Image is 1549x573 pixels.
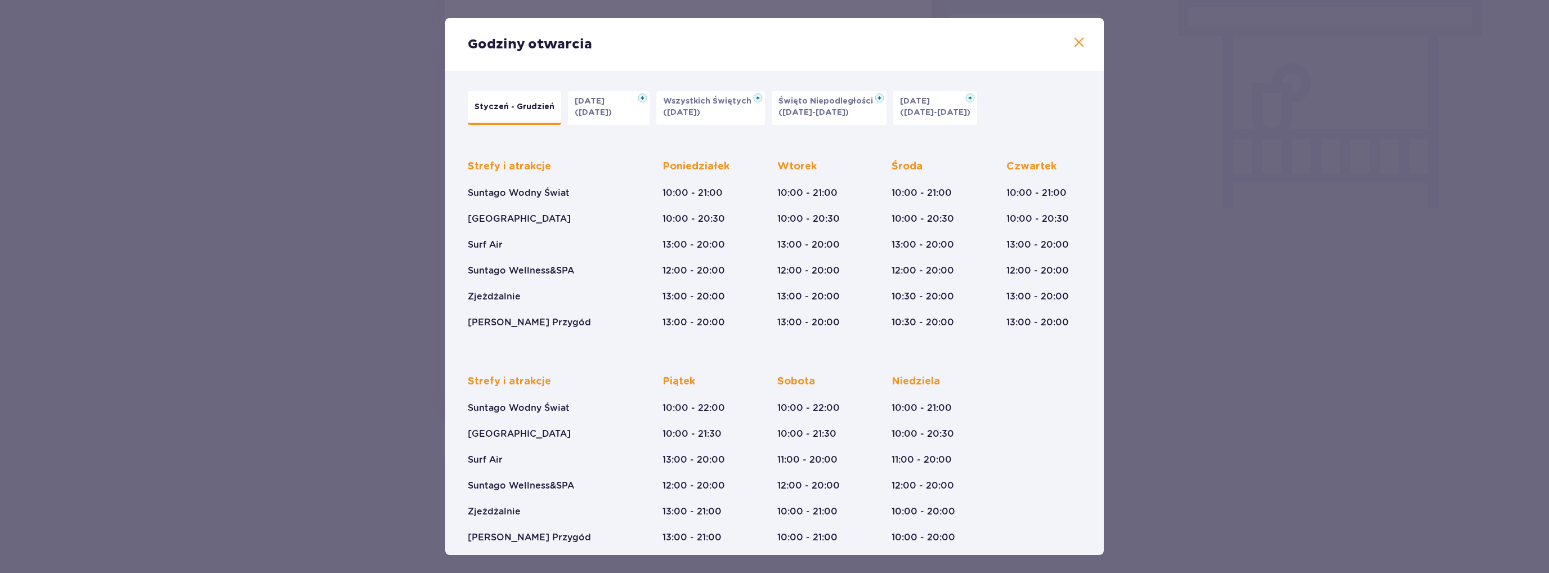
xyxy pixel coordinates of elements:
[663,107,700,118] p: ([DATE])
[662,160,729,173] p: Poniedziałek
[777,375,815,388] p: Sobota
[778,96,880,107] p: Święto Niepodległości
[777,290,840,303] p: 13:00 - 20:00
[662,505,722,518] p: 13:00 - 21:00
[468,290,521,303] p: Zjeżdżalnie
[575,96,611,107] p: [DATE]
[662,480,725,492] p: 12:00 - 20:00
[468,36,592,53] p: Godziny otwarcia
[662,454,725,466] p: 13:00 - 20:00
[662,187,723,199] p: 10:00 - 21:00
[777,265,840,277] p: 12:00 - 20:00
[468,531,591,544] p: [PERSON_NAME] Przygód
[468,265,574,277] p: Suntago Wellness&SPA
[778,107,849,118] p: ([DATE]-[DATE])
[662,402,725,414] p: 10:00 - 22:00
[777,160,817,173] p: Wtorek
[468,213,571,225] p: [GEOGRAPHIC_DATA]
[892,213,954,225] p: 10:00 - 20:30
[468,505,521,518] p: Zjeżdżalnie
[662,265,725,277] p: 12:00 - 20:00
[777,428,836,440] p: 10:00 - 21:30
[1006,187,1067,199] p: 10:00 - 21:00
[892,265,954,277] p: 12:00 - 20:00
[662,375,695,388] p: Piątek
[568,91,650,125] button: [DATE]([DATE])
[468,428,571,440] p: [GEOGRAPHIC_DATA]
[1006,290,1069,303] p: 13:00 - 20:00
[468,316,591,329] p: [PERSON_NAME] Przygód
[892,402,952,414] p: 10:00 - 21:00
[468,160,551,173] p: Strefy i atrakcje
[892,316,954,329] p: 10:30 - 20:00
[892,531,955,544] p: 10:00 - 20:00
[1006,316,1069,329] p: 13:00 - 20:00
[777,187,838,199] p: 10:00 - 21:00
[663,96,758,107] p: Wszystkich Świętych
[1006,239,1069,251] p: 13:00 - 20:00
[662,428,722,440] p: 10:00 - 21:30
[900,96,937,107] p: [DATE]
[777,239,840,251] p: 13:00 - 20:00
[892,160,923,173] p: Środa
[474,101,554,113] p: Styczeń - Grudzień
[892,480,954,492] p: 12:00 - 20:00
[468,239,503,251] p: Surf Air
[468,402,570,414] p: Suntago Wodny Świat
[777,454,838,466] p: 11:00 - 20:00
[468,480,574,492] p: Suntago Wellness&SPA
[468,187,570,199] p: Suntago Wodny Świat
[662,290,725,303] p: 13:00 - 20:00
[468,454,503,466] p: Surf Air
[777,402,840,414] p: 10:00 - 22:00
[893,91,977,125] button: [DATE]([DATE]-[DATE])
[1006,213,1069,225] p: 10:00 - 20:30
[1006,160,1056,173] p: Czwartek
[662,316,725,329] p: 13:00 - 20:00
[468,375,551,388] p: Strefy i atrakcje
[892,239,954,251] p: 13:00 - 20:00
[892,505,955,518] p: 10:00 - 20:00
[777,316,840,329] p: 13:00 - 20:00
[777,505,838,518] p: 10:00 - 21:00
[777,213,840,225] p: 10:00 - 20:30
[772,91,887,125] button: Święto Niepodległości([DATE]-[DATE])
[656,91,765,125] button: Wszystkich Świętych([DATE])
[892,454,952,466] p: 11:00 - 20:00
[892,375,940,388] p: Niedziela
[1006,265,1069,277] p: 12:00 - 20:00
[777,531,838,544] p: 10:00 - 21:00
[892,428,954,440] p: 10:00 - 20:30
[662,531,722,544] p: 13:00 - 21:00
[662,213,725,225] p: 10:00 - 20:30
[575,107,612,118] p: ([DATE])
[892,290,954,303] p: 10:30 - 20:00
[777,480,840,492] p: 12:00 - 20:00
[468,91,561,125] button: Styczeń - Grudzień
[892,187,952,199] p: 10:00 - 21:00
[900,107,970,118] p: ([DATE]-[DATE])
[662,239,725,251] p: 13:00 - 20:00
